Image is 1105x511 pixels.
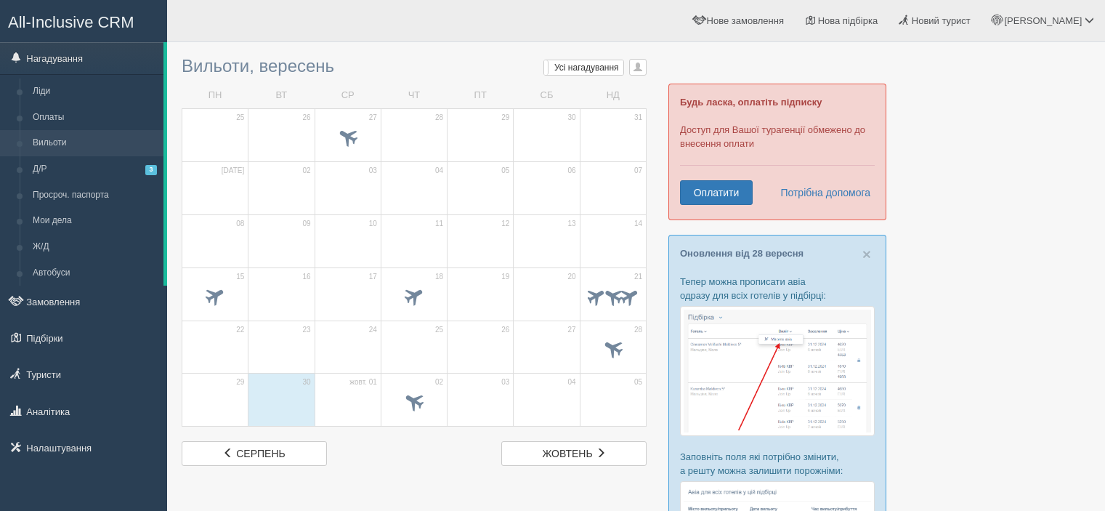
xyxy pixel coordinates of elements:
[501,219,509,229] span: 12
[8,13,134,31] span: All-Inclusive CRM
[236,272,244,282] span: 15
[302,113,310,123] span: 26
[501,325,509,335] span: 26
[302,272,310,282] span: 16
[501,113,509,123] span: 29
[248,83,315,108] td: ВТ
[369,272,377,282] span: 17
[182,83,248,108] td: ПН
[568,166,576,176] span: 06
[369,219,377,229] span: 10
[634,219,642,229] span: 14
[680,180,753,205] a: Оплатити
[1004,15,1082,26] span: [PERSON_NAME]
[302,219,310,229] span: 09
[236,325,244,335] span: 22
[349,377,377,387] span: жовт. 01
[501,166,509,176] span: 05
[912,15,971,26] span: Новий турист
[26,260,163,286] a: Автобуси
[680,248,804,259] a: Оновлення від 28 вересня
[369,113,377,123] span: 27
[634,325,642,335] span: 28
[501,272,509,282] span: 19
[568,377,576,387] span: 04
[543,448,593,459] span: жовтень
[26,79,163,105] a: Ліди
[26,130,163,156] a: Вильоти
[634,272,642,282] span: 21
[634,113,642,123] span: 31
[568,113,576,123] span: 30
[1,1,166,41] a: All-Inclusive CRM
[435,272,443,282] span: 18
[634,166,642,176] span: 07
[236,448,285,459] span: серпень
[435,219,443,229] span: 11
[182,441,327,466] a: серпень
[435,166,443,176] span: 04
[501,441,647,466] a: жовтень
[435,113,443,123] span: 28
[26,234,163,260] a: Ж/Д
[369,166,377,176] span: 03
[302,377,310,387] span: 30
[381,83,447,108] td: ЧТ
[668,84,886,220] div: Доступ для Вашої турагенції обмежено до внесення оплати
[435,325,443,335] span: 25
[514,83,580,108] td: СБ
[501,377,509,387] span: 03
[680,275,875,302] p: Тепер можна прописати авіа одразу для всіх готелів у підбірці:
[634,377,642,387] span: 05
[26,208,163,234] a: Мои дела
[707,15,784,26] span: Нове замовлення
[26,182,163,209] a: Просроч. паспорта
[236,219,244,229] span: 08
[580,83,646,108] td: НД
[182,57,647,76] h3: Вильоти, вересень
[680,97,822,108] b: Будь ласка, оплатіть підписку
[862,246,871,262] button: Close
[302,325,310,335] span: 23
[315,83,381,108] td: СР
[771,180,871,205] a: Потрібна допомога
[236,113,244,123] span: 25
[818,15,878,26] span: Нова підбірка
[145,165,157,174] span: 3
[680,450,875,478] p: Заповніть поля які потрібно змінити, а решту можна залишити порожніми:
[435,377,443,387] span: 02
[222,166,244,176] span: [DATE]
[568,272,576,282] span: 20
[26,156,163,182] a: Д/Р3
[554,63,619,73] span: Усі нагадування
[568,325,576,335] span: 27
[680,306,875,436] img: %D0%BF%D1%96%D0%B4%D0%B1%D1%96%D1%80%D0%BA%D0%B0-%D0%B0%D0%B2%D1%96%D0%B0-1-%D1%81%D1%80%D0%BC-%D...
[448,83,514,108] td: ПТ
[862,246,871,262] span: ×
[369,325,377,335] span: 24
[568,219,576,229] span: 13
[26,105,163,131] a: Оплаты
[302,166,310,176] span: 02
[236,377,244,387] span: 29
